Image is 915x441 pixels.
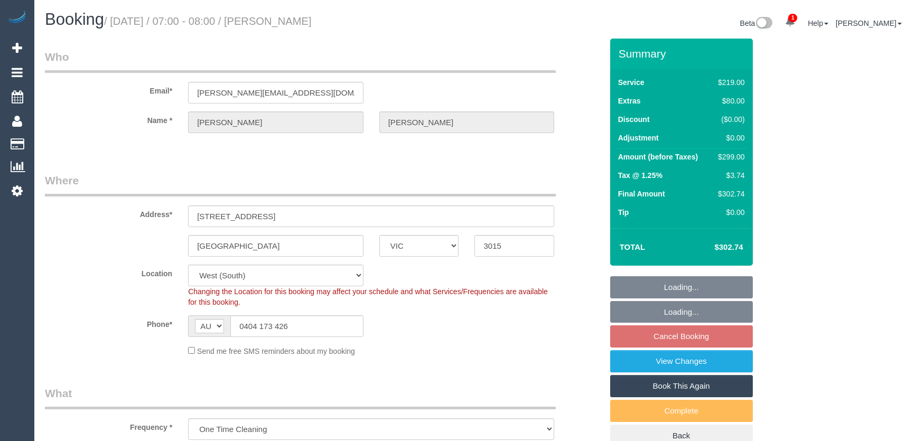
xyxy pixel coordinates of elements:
[37,315,180,330] label: Phone*
[714,207,744,218] div: $0.00
[620,242,646,251] strong: Total
[188,235,363,257] input: Suburb*
[45,386,556,409] legend: What
[45,173,556,196] legend: Where
[714,114,744,125] div: ($0.00)
[37,265,180,279] label: Location
[474,235,554,257] input: Post Code*
[836,19,902,27] a: [PERSON_NAME]
[619,48,748,60] h3: Summary
[6,11,27,25] img: Automaid Logo
[714,77,744,88] div: $219.00
[37,205,180,220] label: Address*
[104,15,312,27] small: / [DATE] / 07:00 - 08:00 / [PERSON_NAME]
[618,77,645,88] label: Service
[618,114,650,125] label: Discount
[45,49,556,73] legend: Who
[37,418,180,433] label: Frequency *
[755,17,772,31] img: New interface
[188,82,363,104] input: Email*
[618,133,659,143] label: Adjustment
[714,189,744,199] div: $302.74
[37,82,180,96] label: Email*
[714,152,744,162] div: $299.00
[788,14,797,22] span: 1
[618,96,641,106] label: Extras
[714,133,744,143] div: $0.00
[714,170,744,181] div: $3.74
[37,111,180,126] label: Name *
[740,19,773,27] a: Beta
[45,10,104,29] span: Booking
[714,96,744,106] div: $80.00
[780,11,800,34] a: 1
[197,347,355,355] span: Send me free SMS reminders about my booking
[618,170,662,181] label: Tax @ 1.25%
[379,111,555,133] input: Last Name*
[618,207,629,218] label: Tip
[188,111,363,133] input: First Name*
[618,152,698,162] label: Amount (before Taxes)
[618,189,665,199] label: Final Amount
[683,243,743,252] h4: $302.74
[808,19,828,27] a: Help
[610,350,753,372] a: View Changes
[610,375,753,397] a: Book This Again
[230,315,363,337] input: Phone*
[188,287,548,306] span: Changing the Location for this booking may affect your schedule and what Services/Frequencies are...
